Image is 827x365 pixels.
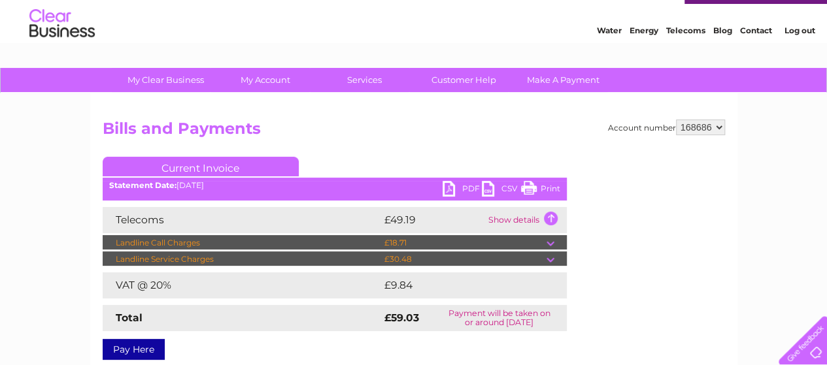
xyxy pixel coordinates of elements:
[521,181,560,200] a: Print
[482,181,521,200] a: CSV
[410,68,518,92] a: Customer Help
[381,251,547,267] td: £30.48
[381,272,537,298] td: £9.84
[103,207,381,233] td: Telecoms
[103,181,567,190] div: [DATE]
[103,272,381,298] td: VAT @ 20%
[211,68,319,92] a: My Account
[381,207,485,233] td: £49.19
[103,157,299,176] a: Current Invoice
[384,311,419,324] strong: £59.03
[740,56,772,65] a: Contact
[29,34,95,74] img: logo.png
[666,56,705,65] a: Telecoms
[608,119,725,135] div: Account number
[509,68,617,92] a: Make A Payment
[630,56,658,65] a: Energy
[485,207,567,233] td: Show details
[432,305,567,331] td: Payment will be taken on or around [DATE]
[112,68,220,92] a: My Clear Business
[105,7,723,63] div: Clear Business is a trading name of Verastar Limited (registered in [GEOGRAPHIC_DATA] No. 3667643...
[103,251,381,267] td: Landline Service Charges
[381,235,547,251] td: £18.71
[311,68,418,92] a: Services
[713,56,732,65] a: Blog
[103,235,381,251] td: Landline Call Charges
[784,56,815,65] a: Log out
[116,311,143,324] strong: Total
[581,7,671,23] a: 0333 014 3131
[443,181,482,200] a: PDF
[103,339,165,360] a: Pay Here
[597,56,622,65] a: Water
[103,119,725,144] h2: Bills and Payments
[109,180,177,190] b: Statement Date:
